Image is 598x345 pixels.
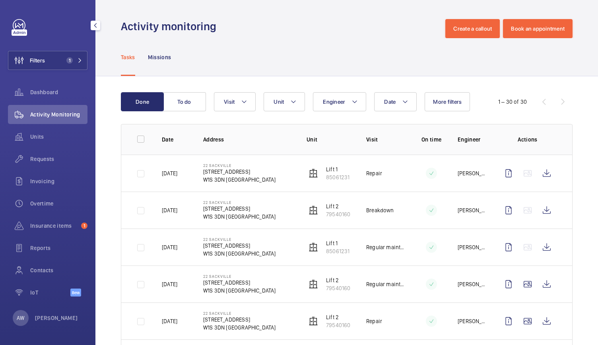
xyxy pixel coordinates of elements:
[162,243,177,251] p: [DATE]
[384,99,396,105] span: Date
[326,165,349,173] p: Lift 1
[307,136,353,143] p: Unit
[203,311,276,316] p: 22 Sackville
[203,274,276,279] p: 22 Sackville
[203,168,276,176] p: [STREET_ADDRESS]
[498,98,527,106] div: 1 – 30 of 30
[458,280,486,288] p: [PERSON_NAME]
[326,173,349,181] p: 85061231
[203,205,276,213] p: [STREET_ADDRESS]
[309,169,318,178] img: elevator.svg
[30,177,87,185] span: Invoicing
[70,289,81,297] span: Beta
[458,136,486,143] p: Engineer
[323,99,345,105] span: Engineer
[30,244,87,252] span: Reports
[214,92,256,111] button: Visit
[203,163,276,168] p: 22 Sackville
[458,243,486,251] p: [PERSON_NAME]
[121,53,135,61] p: Tasks
[30,110,87,118] span: Activity Monitoring
[366,280,405,288] p: Regular maintenance
[203,237,276,242] p: 22 Sackville
[326,321,350,329] p: 79540160
[162,169,177,177] p: [DATE]
[121,92,164,111] button: Done
[274,99,284,105] span: Unit
[503,19,573,38] button: Book an appointment
[418,136,445,143] p: On time
[264,92,305,111] button: Unit
[309,205,318,215] img: elevator.svg
[326,276,350,284] p: Lift 2
[326,202,350,210] p: Lift 2
[30,56,45,64] span: Filters
[30,155,87,163] span: Requests
[30,266,87,274] span: Contacts
[203,287,276,295] p: W1S 3DN [GEOGRAPHIC_DATA]
[366,136,405,143] p: Visit
[499,136,556,143] p: Actions
[203,316,276,324] p: [STREET_ADDRESS]
[203,213,276,221] p: W1S 3DN [GEOGRAPHIC_DATA]
[458,317,486,325] p: [PERSON_NAME] de [PERSON_NAME]
[326,313,350,321] p: Lift 2
[326,210,350,218] p: 79540160
[445,19,500,38] button: Create a callout
[163,92,206,111] button: To do
[162,280,177,288] p: [DATE]
[30,133,87,141] span: Units
[30,88,87,96] span: Dashboard
[313,92,366,111] button: Engineer
[121,19,221,34] h1: Activity monitoring
[8,51,87,70] button: Filters1
[162,206,177,214] p: [DATE]
[366,206,394,214] p: Breakdown
[326,247,349,255] p: 85061231
[203,324,276,331] p: W1S 3DN [GEOGRAPHIC_DATA]
[326,239,349,247] p: Lift 1
[458,169,486,177] p: [PERSON_NAME]
[203,250,276,258] p: W1S 3DN [GEOGRAPHIC_DATA]
[30,222,78,230] span: Insurance items
[203,200,276,205] p: 22 Sackville
[309,279,318,289] img: elevator.svg
[148,53,171,61] p: Missions
[203,242,276,250] p: [STREET_ADDRESS]
[203,279,276,287] p: [STREET_ADDRESS]
[458,206,486,214] p: [PERSON_NAME]
[35,314,78,322] p: [PERSON_NAME]
[366,317,382,325] p: Repair
[366,169,382,177] p: Repair
[17,314,24,322] p: AW
[374,92,417,111] button: Date
[30,289,70,297] span: IoT
[203,176,276,184] p: W1S 3DN [GEOGRAPHIC_DATA]
[433,99,462,105] span: More filters
[366,243,405,251] p: Regular maintenance
[224,99,235,105] span: Visit
[309,316,318,326] img: elevator.svg
[81,223,87,229] span: 1
[425,92,470,111] button: More filters
[30,200,87,207] span: Overtime
[309,242,318,252] img: elevator.svg
[66,57,73,64] span: 1
[162,317,177,325] p: [DATE]
[203,136,294,143] p: Address
[162,136,190,143] p: Date
[326,284,350,292] p: 79540160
